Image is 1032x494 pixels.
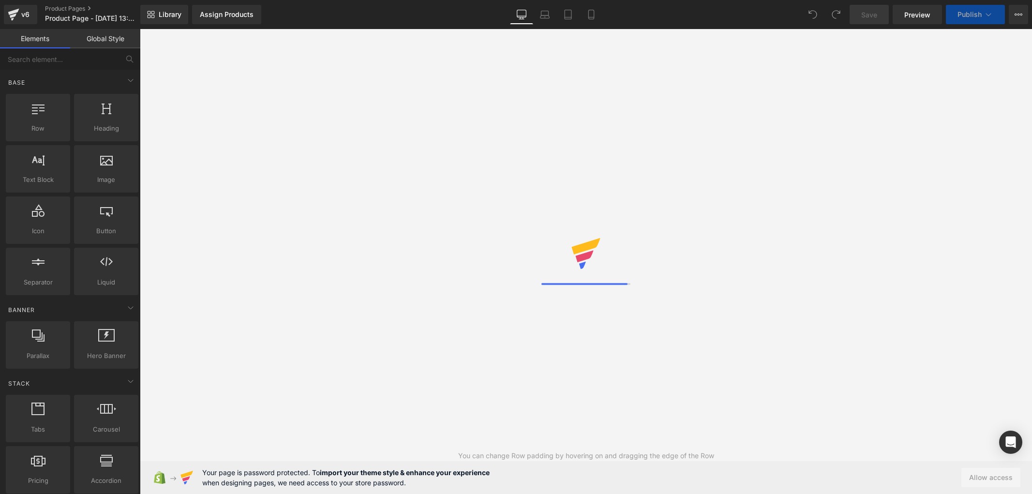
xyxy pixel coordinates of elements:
[826,5,846,24] button: Redo
[556,5,580,24] a: Tablet
[77,175,135,185] span: Image
[9,424,67,434] span: Tabs
[999,431,1022,454] div: Open Intercom Messenger
[533,5,556,24] a: Laptop
[904,10,930,20] span: Preview
[202,467,490,488] span: Your page is password protected. To when designing pages, we need access to your store password.
[77,476,135,486] span: Accordion
[9,277,67,287] span: Separator
[510,5,533,24] a: Desktop
[893,5,942,24] a: Preview
[77,351,135,361] span: Hero Banner
[320,468,490,477] strong: import your theme style & enhance your experience
[45,5,156,13] a: Product Pages
[9,175,67,185] span: Text Block
[9,123,67,134] span: Row
[45,15,138,22] span: Product Page - [DATE] 13:21:35
[200,11,254,18] div: Assign Products
[7,305,36,314] span: Banner
[946,5,1005,24] button: Publish
[7,379,31,388] span: Stack
[9,351,67,361] span: Parallax
[19,8,31,21] div: v6
[957,11,982,18] span: Publish
[77,424,135,434] span: Carousel
[159,10,181,19] span: Library
[9,226,67,236] span: Icon
[77,226,135,236] span: Button
[861,10,877,20] span: Save
[70,29,140,48] a: Global Style
[1009,5,1028,24] button: More
[77,277,135,287] span: Liquid
[77,123,135,134] span: Heading
[9,476,67,486] span: Pricing
[458,450,714,461] div: You can change Row padding by hovering on and dragging the edge of the Row
[140,5,188,24] a: New Library
[803,5,823,24] button: Undo
[7,78,26,87] span: Base
[580,5,603,24] a: Mobile
[4,5,37,24] a: v6
[961,468,1020,487] button: Allow access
